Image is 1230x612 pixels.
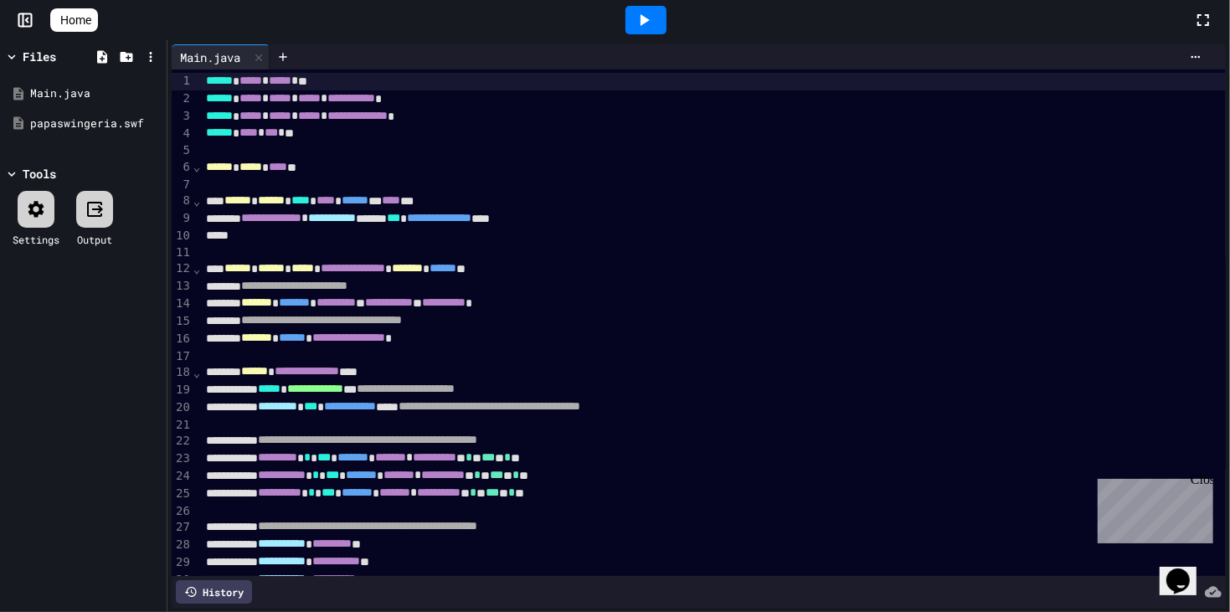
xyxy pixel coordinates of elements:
div: Main.java [172,49,249,66]
div: 13 [172,278,193,296]
div: 9 [172,210,193,228]
span: Fold line [193,366,201,379]
div: History [176,580,252,604]
span: Fold line [193,160,201,173]
div: 1 [172,73,193,90]
div: 19 [172,382,193,399]
div: 10 [172,228,193,244]
div: 5 [172,142,193,159]
div: 12 [172,260,193,278]
div: 24 [172,468,193,486]
a: Home [50,8,98,32]
div: Files [23,48,56,65]
div: 30 [172,572,193,589]
div: 25 [172,486,193,503]
div: 26 [172,503,193,520]
span: Fold line [193,194,201,208]
div: 11 [172,244,193,261]
div: 3 [172,108,193,126]
iframe: chat widget [1160,545,1213,595]
div: 27 [172,519,193,537]
span: Home [60,12,91,28]
div: 14 [172,296,193,313]
div: 17 [172,348,193,365]
div: 23 [172,450,193,468]
div: 4 [172,126,193,143]
div: 22 [172,433,193,450]
div: 21 [172,417,193,434]
div: 2 [172,90,193,108]
div: 7 [172,177,193,193]
div: Chat with us now!Close [7,7,116,106]
div: 29 [172,554,193,572]
div: 16 [172,331,193,348]
div: 20 [172,399,193,417]
div: Tools [23,165,56,183]
div: Output [77,232,112,247]
iframe: chat widget [1091,472,1213,543]
div: Main.java [30,85,161,102]
div: Main.java [172,44,270,69]
div: 28 [172,537,193,554]
div: papaswingeria.swf [30,116,161,132]
div: 15 [172,313,193,331]
div: 8 [172,193,193,210]
div: 6 [172,159,193,177]
div: 18 [172,364,193,382]
span: Fold line [193,262,201,275]
div: Settings [13,232,59,247]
